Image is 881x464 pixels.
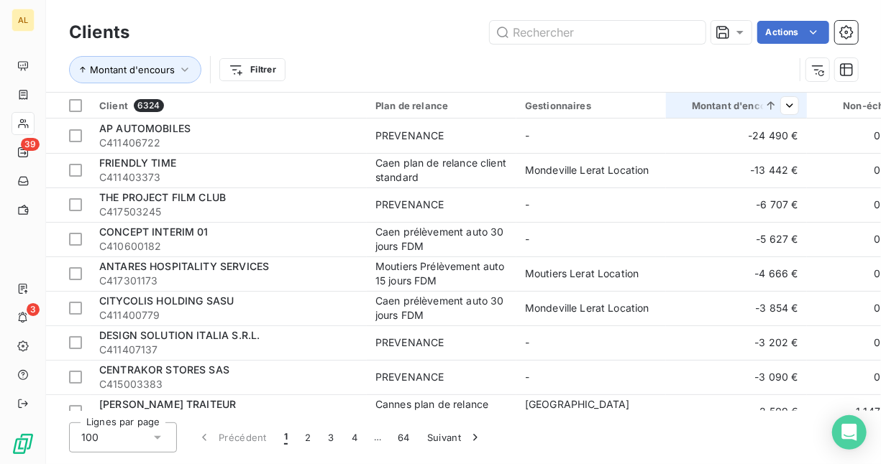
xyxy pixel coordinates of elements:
span: C417503245 [99,205,358,219]
button: Précédent [188,422,275,453]
div: Montant d'encours [675,100,798,111]
td: -3 202 € [666,325,807,360]
span: [GEOGRAPHIC_DATA] LERAT LOCATION [525,398,630,424]
span: AP AUTOMOBILES [99,122,191,134]
div: PREVENANCE [375,198,444,212]
span: C417301173 [99,274,358,288]
span: [PERSON_NAME] TRAITEUR [99,398,236,410]
div: Caen prélèvement auto 30 jours FDM [375,294,508,323]
td: -13 442 € [666,153,807,187]
div: Moutiers Prélèvement auto 15 jours FDM [375,259,508,288]
span: Mondeville Lerat Location [525,164,649,176]
button: 4 [343,422,366,453]
span: THE PROJECT FILM CLUB [99,191,226,203]
span: CITYCOLIS HOLDING SASU [99,294,234,307]
span: CENTRAKOR STORES SAS [99,363,229,376]
button: Actions [757,21,829,44]
button: 3 [320,422,343,453]
div: AL [12,9,35,32]
span: FRIENDLY TIME [99,157,176,169]
span: DESIGN SOLUTION ITALIA S.R.L. [99,329,260,341]
button: 64 [389,422,419,453]
div: Caen plan de relance client standard [375,156,508,185]
button: Suivant [419,422,491,453]
span: - [525,371,529,383]
td: -3 854 € [666,291,807,325]
span: C410600182 [99,239,358,254]
div: PREVENANCE [375,370,444,384]
span: - [525,129,529,141]
span: Moutiers Lerat Location [525,267,639,279]
span: C411400779 [99,308,358,323]
td: -5 627 € [666,222,807,256]
div: Gestionnaires [525,100,657,111]
span: C411403373 [99,170,358,185]
input: Rechercher [490,21,706,44]
span: … [366,426,389,449]
td: -24 490 € [666,119,807,153]
button: 1 [275,422,296,453]
span: 39 [21,138,40,151]
div: Cannes plan de relance client standard [375,397,508,426]
span: 1 [284,430,288,445]
td: -3 090 € [666,360,807,394]
div: Caen prélèvement auto 30 jours FDM [375,225,508,254]
td: -6 707 € [666,187,807,222]
span: - [525,198,529,210]
td: -2 509 € [666,394,807,429]
img: Logo LeanPay [12,432,35,455]
h3: Clients [69,19,129,45]
span: C411407137 [99,343,358,357]
span: Client [99,100,128,111]
button: Filtrer [219,58,286,81]
div: PREVENANCE [375,129,444,143]
span: Montant d'encours [90,64,175,75]
button: 2 [296,422,319,453]
span: - [525,336,529,348]
td: -4 666 € [666,256,807,291]
div: Open Intercom Messenger [832,415,867,450]
span: 100 [81,430,99,445]
span: C415003383 [99,377,358,391]
span: - [525,233,529,245]
span: C411406722 [99,136,358,150]
span: 3 [27,303,40,316]
span: CONCEPT INTERIM 01 [99,226,209,238]
button: Montant d'encours [69,56,201,83]
span: ANTARES HOSPITALITY SERVICES [99,260,269,272]
span: Mondeville Lerat Location [525,302,649,314]
span: 6324 [134,99,164,112]
div: Plan de relance [375,100,508,111]
div: PREVENANCE [375,335,444,350]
